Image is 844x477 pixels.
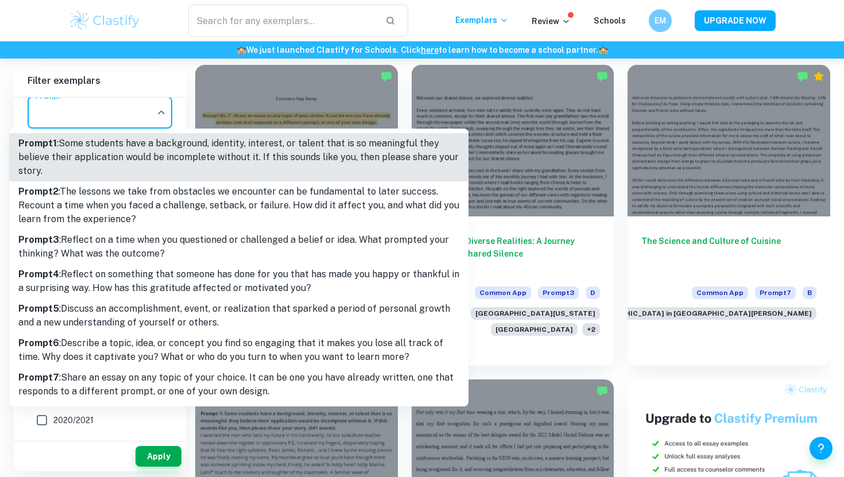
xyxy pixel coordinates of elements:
p: : Reflect on something that someone has done for you that has made you happy or thankful in a sur... [18,267,459,295]
b: Prompt 5 [18,303,59,314]
b: Prompt 3 [18,234,59,245]
b: Prompt 7 [18,372,59,383]
p: : Share an essay on any topic of your choice. It can be one you have already written, one that re... [18,371,459,398]
p: : Reflect on a time when you questioned or challenged a belief or idea. What prompted your thinki... [18,233,459,261]
b: Prompt 6 [18,338,59,348]
p: : The lessons we take from obstacles we encounter can be fundamental to later success. Recount a ... [18,185,459,226]
b: Prompt 4 [18,269,59,280]
b: Prompt 2 [18,186,59,197]
p: : Discuss an accomplishment, event, or realization that sparked a period of personal growth and a... [18,302,459,329]
p: : Some students have a background, identity, interest, or talent that is so meaningful they belie... [18,137,459,178]
b: Prompt 1 [18,138,57,149]
p: : Describe a topic, idea, or concept you find so engaging that it makes you lose all track of tim... [18,336,459,364]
